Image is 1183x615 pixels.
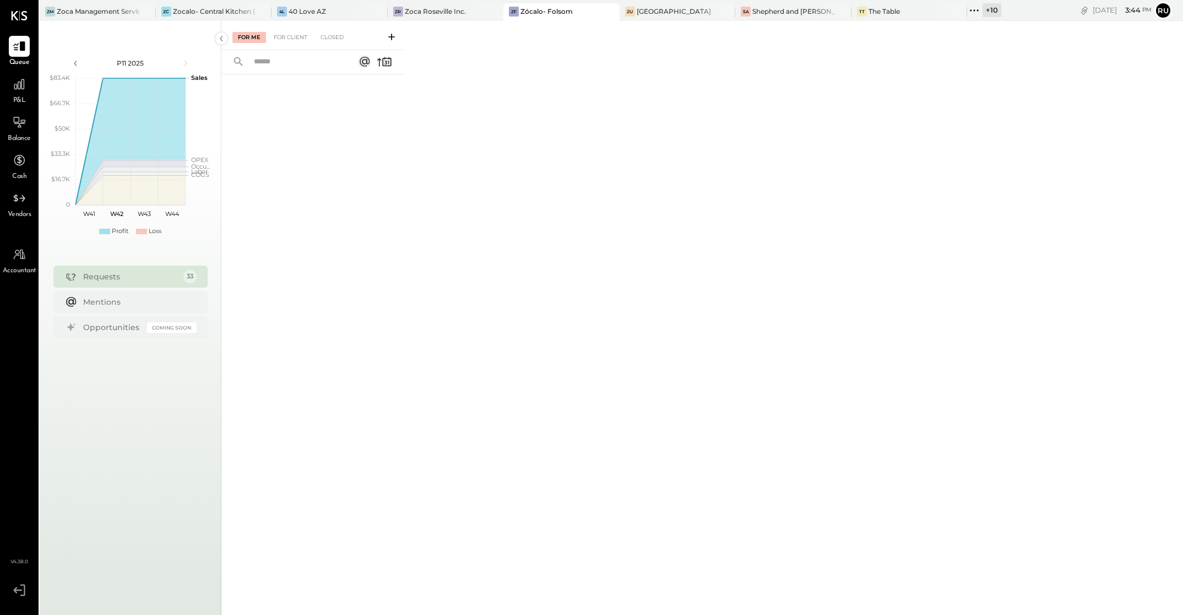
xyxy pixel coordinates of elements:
[191,74,208,82] text: Sales
[84,58,177,68] div: P11 2025
[752,7,835,16] div: Shepherd and [PERSON_NAME]
[1,112,38,144] a: Balance
[50,99,70,107] text: $66.7K
[83,296,191,307] div: Mentions
[405,7,466,16] div: Zoca Roseville Inc.
[520,7,573,16] div: Zócalo- Folsom
[83,271,178,282] div: Requests
[112,227,128,236] div: Profit
[289,7,326,16] div: 40 Love AZ
[3,266,36,276] span: Accountant
[149,227,161,236] div: Loss
[1093,5,1152,15] div: [DATE]
[277,7,287,17] div: 4L
[509,7,519,17] div: ZF
[66,201,70,208] text: 0
[8,210,31,220] span: Vendors
[83,210,95,218] text: W41
[741,7,751,17] div: Sa
[191,168,208,175] text: Labor
[147,322,197,333] div: Coming Soon
[637,7,711,16] div: [GEOGRAPHIC_DATA]
[268,32,313,43] div: For Client
[983,3,1001,17] div: + 10
[232,32,266,43] div: For Me
[55,125,70,132] text: $50K
[8,134,31,144] span: Balance
[1,244,38,276] a: Accountant
[173,7,256,16] div: Zocalo- Central Kitchen (Commissary)
[191,163,210,170] text: Occu...
[57,7,139,16] div: Zoca Management Services Inc
[869,7,900,16] div: The Table
[138,210,151,218] text: W43
[165,210,179,218] text: W44
[1154,2,1172,19] button: Ru
[183,270,197,283] div: 33
[45,7,55,17] div: ZM
[857,7,867,17] div: TT
[1079,4,1090,16] div: copy link
[1,150,38,182] a: Cash
[191,156,209,164] text: OPEX
[393,7,403,17] div: ZR
[51,175,70,183] text: $16.7K
[13,96,26,106] span: P&L
[83,322,142,333] div: Opportunities
[12,172,26,182] span: Cash
[51,150,70,158] text: $33.3K
[50,74,70,82] text: $83.4K
[1,36,38,68] a: Queue
[625,7,635,17] div: ZU
[110,210,123,218] text: W42
[1,188,38,220] a: Vendors
[9,58,30,68] span: Queue
[161,7,171,17] div: ZC
[1,74,38,106] a: P&L
[191,171,209,179] text: COGS
[315,32,349,43] div: Closed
